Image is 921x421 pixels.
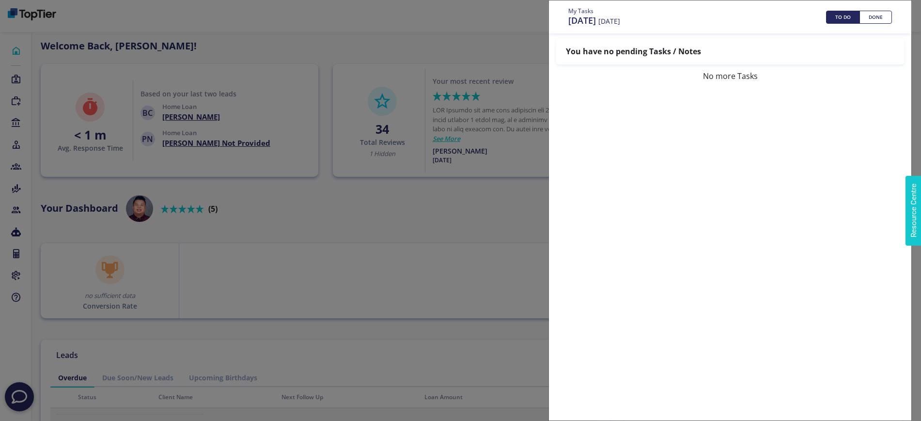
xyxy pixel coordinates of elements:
button: TO DO [826,11,860,24]
b: [DATE] [568,15,596,26]
span: [DATE] [598,16,620,26]
span: Resource Centre [8,2,62,14]
h6: No more Tasks [556,72,904,81]
b: You have no pending Tasks / Notes [566,46,701,57]
h6: My Tasks [568,8,620,15]
button: DONE [859,11,892,24]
